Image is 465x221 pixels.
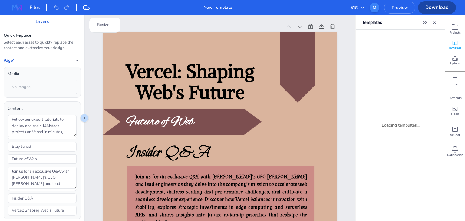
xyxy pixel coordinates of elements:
[4,32,81,39] div: Quick Replace
[351,4,365,11] button: 51%
[103,23,282,30] div: Page 1
[7,3,27,12] img: MagazineWorks Logo
[384,5,415,10] span: Preview
[449,46,461,50] span: Template
[451,112,459,116] span: Media
[447,153,463,157] span: Notification
[8,71,77,77] div: Media
[8,80,77,94] div: No images.
[362,15,420,30] p: Templates
[96,21,111,28] span: Resize
[450,133,460,137] span: Ai Chat
[418,1,456,14] button: Download
[8,154,77,164] input: Type text…
[450,31,461,35] span: Projects
[80,114,89,122] button: Collapse sidebar
[418,4,456,11] span: Download
[449,96,462,100] span: Elements
[127,141,209,162] span: Insider Q&A
[8,142,77,151] input: Type text…
[127,114,194,130] span: Future of Web
[8,206,77,215] input: Type text…
[8,105,77,112] div: Content
[8,167,77,189] textarea: Join us for an exclusive Q&A with [PERSON_NAME]’s CEO [PERSON_NAME] and lead engineers as they de...
[4,40,81,51] div: Select each asset to quickly replace the content and customize your design.
[126,59,255,104] span: Vercel: Shaping Web's Future
[420,18,430,27] button: Expand sidebar
[452,82,458,86] span: Text
[74,57,81,64] button: Collapse
[384,2,415,14] button: Preview
[8,115,77,137] textarea: Follow our expert tutorials to deploy and scale JAMstack projects on Vercel in minutes, integrati...
[4,58,15,63] h4: Page 1
[370,3,379,12] button: Open user menu
[36,18,49,25] button: Layers
[30,4,47,11] div: Files
[450,61,460,66] span: Upload
[8,194,77,203] input: Type text…
[203,4,232,11] div: New Template
[370,3,379,12] div: M
[361,35,440,216] div: Loading templates...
